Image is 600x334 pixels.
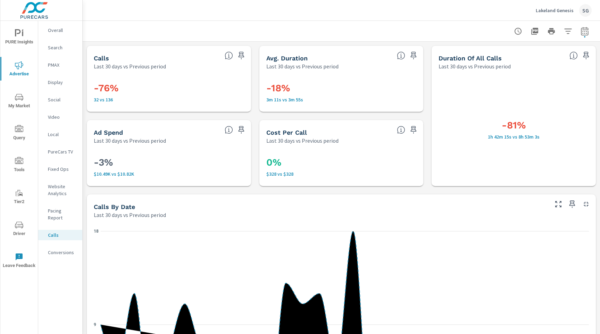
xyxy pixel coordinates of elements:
span: Total number of calls. [225,51,233,60]
span: Save this to your personalized report [408,124,419,135]
p: Lakeland Genesis [536,7,574,14]
div: Calls [38,230,82,240]
p: Search [48,44,77,51]
p: Last 30 days vs Previous period [439,62,511,70]
h5: Duration of all Calls [439,55,502,62]
text: 18 [94,229,99,234]
span: Query [2,125,36,142]
span: Driver [2,221,36,238]
h3: -3% [94,157,244,168]
p: Local [48,131,77,138]
span: Save this to your personalized report [408,50,419,61]
text: 9 [94,322,96,327]
span: Advertise [2,61,36,78]
div: PureCars TV [38,147,82,157]
span: Save this to your personalized report [236,50,247,61]
span: Leave Feedback [2,253,36,270]
p: PureCars TV [48,148,77,155]
button: Apply Filters [561,24,575,38]
p: Last 30 days vs Previous period [266,62,339,70]
div: SG [579,4,592,17]
p: Social [48,96,77,103]
div: Search [38,42,82,53]
span: Save this to your personalized report [567,199,578,210]
div: Pacing Report [38,206,82,223]
span: The Total Duration of all calls. [569,51,578,60]
span: PureCars Ad Spend/Calls. [397,126,405,134]
div: Video [38,112,82,122]
p: 32 vs 136 [94,97,244,102]
div: Social [38,94,82,105]
div: nav menu [0,21,38,276]
h5: Calls By Date [94,203,135,210]
div: Fixed Ops [38,164,82,174]
h5: Cost Per Call [266,129,307,136]
p: Website Analytics [48,183,77,197]
span: My Market [2,93,36,110]
p: Pacing Report [48,207,77,221]
span: PURE Insights [2,29,36,46]
div: Display [38,77,82,87]
h3: -18% [266,82,417,94]
div: Local [38,129,82,140]
h5: Calls [94,55,109,62]
p: 3m 11s vs 3m 55s [266,97,417,102]
span: Save this to your personalized report [236,124,247,135]
p: PMAX [48,61,77,68]
button: Print Report [544,24,558,38]
span: Save this to your personalized report [581,50,592,61]
p: Display [48,79,77,86]
p: $328 vs $328 [266,171,417,177]
button: "Export Report to PDF" [528,24,542,38]
div: Overall [38,25,82,35]
p: Last 30 days vs Previous period [266,136,339,145]
h5: Ad Spend [94,129,123,136]
p: Conversions [48,249,77,256]
div: Conversions [38,247,82,258]
p: Last 30 days vs Previous period [94,211,166,219]
p: $10,486 vs $10,820 [94,171,244,177]
span: Tools [2,157,36,174]
p: Last 30 days vs Previous period [94,62,166,70]
div: PMAX [38,60,82,70]
span: Sum of PureCars Ad Spend. [225,126,233,134]
button: Make Fullscreen [553,199,564,210]
p: Video [48,114,77,120]
h5: Avg. Duration [266,55,308,62]
button: Select Date Range [578,24,592,38]
h3: -81% [439,119,589,131]
span: Tier2 [2,189,36,206]
span: Average Duration of each call. [397,51,405,60]
button: Minimize Widget [581,199,592,210]
div: Website Analytics [38,181,82,199]
p: Overall [48,27,77,34]
p: Last 30 days vs Previous period [94,136,166,145]
p: 1h 42m 15s vs 8h 53m 3s [439,134,589,140]
h3: -76% [94,82,244,94]
p: Fixed Ops [48,166,77,173]
h3: 0% [266,157,417,168]
p: Calls [48,232,77,239]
